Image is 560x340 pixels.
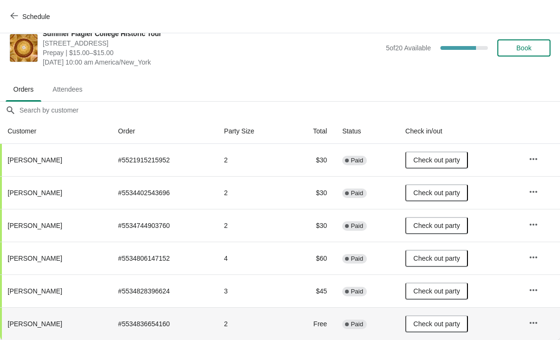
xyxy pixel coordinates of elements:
[289,274,335,307] td: $45
[289,209,335,242] td: $30
[19,102,560,119] input: Search by customer
[405,283,468,300] button: Check out party
[398,119,521,144] th: Check in/out
[216,176,289,209] td: 2
[10,34,37,62] img: Summer Flagler College Historic Tour
[111,242,216,274] td: # 5534806147152
[405,250,468,267] button: Check out party
[216,274,289,307] td: 3
[405,315,468,332] button: Check out party
[413,320,460,328] span: Check out party
[413,156,460,164] span: Check out party
[216,144,289,176] td: 2
[405,151,468,169] button: Check out party
[405,184,468,201] button: Check out party
[216,242,289,274] td: 4
[43,57,381,67] span: [DATE] 10:00 am America/New_York
[111,144,216,176] td: # 5521915215952
[8,222,62,229] span: [PERSON_NAME]
[497,39,551,57] button: Book
[111,307,216,340] td: # 5534836654160
[216,209,289,242] td: 2
[516,44,532,52] span: Book
[45,81,90,98] span: Attendees
[22,13,50,20] span: Schedule
[8,320,62,328] span: [PERSON_NAME]
[351,321,363,328] span: Paid
[8,189,62,197] span: [PERSON_NAME]
[8,156,62,164] span: [PERSON_NAME]
[111,274,216,307] td: # 5534828396624
[413,222,460,229] span: Check out party
[289,242,335,274] td: $60
[413,255,460,262] span: Check out party
[289,144,335,176] td: $30
[111,119,216,144] th: Order
[216,307,289,340] td: 2
[413,189,460,197] span: Check out party
[413,287,460,295] span: Check out party
[43,29,381,38] span: Summer Flagler College Historic Tour
[111,209,216,242] td: # 5534744903760
[335,119,398,144] th: Status
[289,176,335,209] td: $30
[351,157,363,164] span: Paid
[351,222,363,230] span: Paid
[216,119,289,144] th: Party Size
[405,217,468,234] button: Check out party
[8,287,62,295] span: [PERSON_NAME]
[351,288,363,295] span: Paid
[43,48,381,57] span: Prepay | $15.00–$15.00
[8,255,62,262] span: [PERSON_NAME]
[351,189,363,197] span: Paid
[289,119,335,144] th: Total
[6,81,41,98] span: Orders
[5,8,57,25] button: Schedule
[111,176,216,209] td: # 5534402543696
[43,38,381,48] span: [STREET_ADDRESS]
[289,307,335,340] td: Free
[386,44,431,52] span: 5 of 20 Available
[351,255,363,263] span: Paid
